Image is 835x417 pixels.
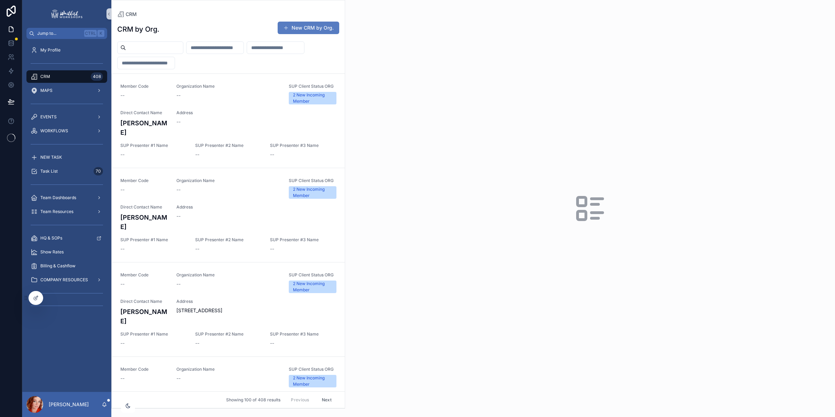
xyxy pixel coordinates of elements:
[195,237,262,243] span: SUP Presenter #2 Name
[49,401,89,408] p: [PERSON_NAME]
[120,118,168,137] h4: [PERSON_NAME]
[26,191,107,204] a: Team Dashboards
[270,143,336,148] span: SUP Presenter #3 Name
[293,375,332,387] div: 2 New Incoming Member
[176,272,280,278] span: Organization Name
[120,213,168,231] h4: [PERSON_NAME]
[120,110,168,116] span: Direct Contact Name
[270,151,274,158] span: --
[293,281,332,293] div: 2 New Incoming Member
[40,209,73,214] span: Team Resources
[176,186,181,193] span: --
[26,84,107,97] a: MAPS
[37,31,81,36] span: Jump to...
[40,88,53,93] span: MAPS
[293,92,332,104] div: 2 New Incoming Member
[176,204,336,210] span: Address
[176,375,181,382] span: --
[226,397,280,403] span: Showing 100 of 408 results
[176,178,280,183] span: Organization Name
[26,246,107,258] a: Show Rates
[26,165,107,178] a: Task List70
[126,11,137,18] span: CRM
[84,30,97,37] span: Ctrl
[26,274,107,286] a: COMPANY RESOURCES
[40,277,88,283] span: COMPANY RESOURCES
[91,72,103,81] div: 408
[293,186,332,199] div: 2 New Incoming Member
[120,178,168,183] span: Member Code
[26,28,107,39] button: Jump to...CtrlK
[40,114,57,120] span: EVENTS
[176,118,181,125] span: --
[176,281,181,288] span: --
[270,237,336,243] span: SUP Presenter #3 Name
[176,110,336,116] span: Address
[120,237,187,243] span: SUP Presenter #1 Name
[120,143,187,148] span: SUP Presenter #1 Name
[40,168,58,174] span: Task List
[40,263,75,269] span: Billing & Cashflow
[40,235,62,241] span: HQ & SOPs
[112,74,345,168] a: Member Code--Organization Name--SUP Client Status ORG2 New Incoming MemberDirect Contact Name[PER...
[22,39,111,320] div: scrollable content
[176,92,181,99] span: --
[112,168,345,262] a: Member Code--Organization Name--SUP Client Status ORG2 New Incoming MemberDirect Contact Name[PER...
[176,367,280,372] span: Organization Name
[117,24,159,34] h1: CRM by Org.
[40,155,62,160] span: NEW TASK
[176,299,336,304] span: Address
[289,178,336,183] span: SUP Client Status ORG
[26,70,107,83] a: CRM408
[26,125,107,137] a: WORKFLOWS
[120,299,168,304] span: Direct Contact Name
[120,84,168,89] span: Member Code
[26,232,107,244] a: HQ & SOPs
[176,307,336,314] span: [STREET_ADDRESS]
[120,204,168,210] span: Direct Contact Name
[195,151,199,158] span: --
[40,128,68,134] span: WORKFLOWS
[278,22,339,34] button: New CRM by Org.
[270,331,336,337] span: SUP Presenter #3 Name
[120,307,168,326] h4: [PERSON_NAME]
[120,340,125,347] span: --
[120,375,125,382] span: --
[26,111,107,123] a: EVENTS
[26,205,107,218] a: Team Resources
[195,331,262,337] span: SUP Presenter #2 Name
[26,260,107,272] a: Billing & Cashflow
[26,44,107,56] a: My Profile
[120,92,125,99] span: --
[120,151,125,158] span: --
[270,340,274,347] span: --
[40,74,50,79] span: CRM
[289,272,336,278] span: SUP Client Status ORG
[120,245,125,252] span: --
[120,272,168,278] span: Member Code
[176,84,280,89] span: Organization Name
[98,31,104,36] span: K
[120,367,168,372] span: Member Code
[317,394,336,405] button: Next
[120,331,187,337] span: SUP Presenter #1 Name
[112,262,345,356] a: Member Code--Organization Name--SUP Client Status ORG2 New Incoming MemberDirect Contact Name[PER...
[195,143,262,148] span: SUP Presenter #2 Name
[195,245,199,252] span: --
[50,8,83,19] img: App logo
[120,281,125,288] span: --
[120,186,125,193] span: --
[26,151,107,164] a: NEW TASK
[289,367,336,372] span: SUP Client Status ORG
[270,245,274,252] span: --
[176,213,181,220] span: --
[195,340,199,347] span: --
[40,249,64,255] span: Show Rates
[40,47,61,53] span: My Profile
[117,11,137,18] a: CRM
[94,167,103,175] div: 70
[289,84,336,89] span: SUP Client Status ORG
[40,195,76,200] span: Team Dashboards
